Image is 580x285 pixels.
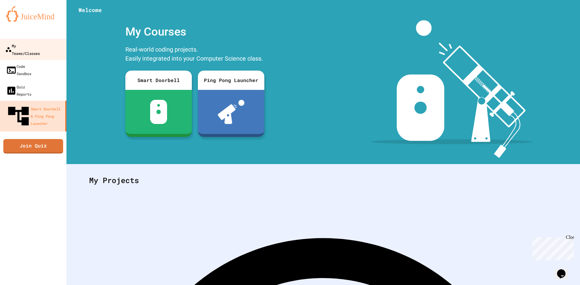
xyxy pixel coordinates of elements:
[3,139,63,154] a: Join Quiz
[83,169,563,192] div: My Projects
[198,71,264,90] div: Ping Pong Launcher
[2,2,42,38] div: Chat with us now!Close
[5,42,40,57] div: My Teams/Classes
[555,261,574,279] iframe: chat widget
[530,235,574,260] iframe: chat widget
[150,100,167,124] img: sdb-white.svg
[125,71,192,90] div: Smart Doorbell
[6,6,60,22] img: logo-orange.svg
[122,43,267,66] div: Real-world coding projects. Easily integrated into your Computer Science class.
[371,20,533,158] img: banner-image-my-projects.png
[6,104,63,128] div: Smart Doorbell & Ping Pong Launcher
[6,83,31,98] div: Quiz Reports
[218,100,245,124] img: ppl-with-ball.png
[6,63,31,77] div: Code Sandbox
[122,20,267,43] div: My Courses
